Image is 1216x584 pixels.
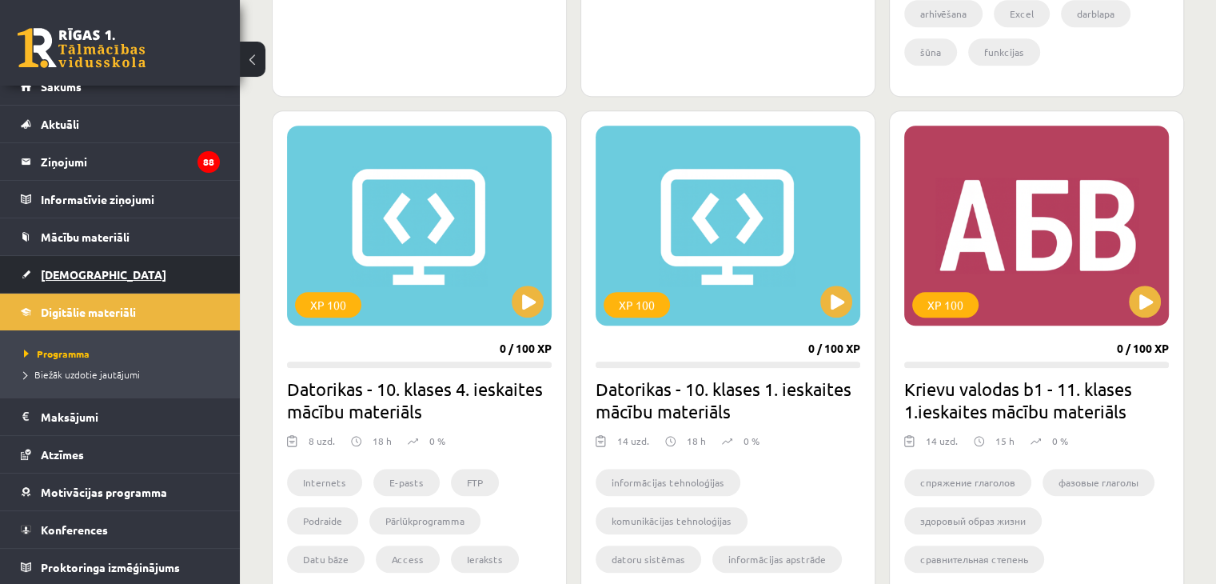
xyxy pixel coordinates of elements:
a: [DEMOGRAPHIC_DATA] [21,256,220,293]
li: komunikācijas tehnoloģijas [596,507,748,534]
p: 0 % [429,434,445,448]
div: 14 uzd. [926,434,958,458]
p: 18 h [373,434,392,448]
a: Konferences [21,511,220,548]
span: Digitālie materiāli [41,305,136,319]
li: šūna [904,38,957,66]
li: funkcijas [968,38,1040,66]
a: Rīgas 1. Tālmācības vidusskola [18,28,146,68]
span: Konferences [41,522,108,537]
a: Motivācijas programma [21,474,220,510]
li: informācijas apstrāde [712,546,842,573]
a: Biežāk uzdotie jautājumi [24,367,224,382]
legend: Maksājumi [41,398,220,435]
a: Digitālie materiāli [21,294,220,330]
span: Motivācijas programma [41,485,167,499]
legend: Informatīvie ziņojumi [41,181,220,218]
p: 18 h [687,434,706,448]
li: фазовые глаголы [1043,469,1154,496]
li: cпряжение глаголов [904,469,1031,496]
li: FTP [451,469,499,496]
li: Ieraksts [451,546,519,573]
li: здоровый образ жизни [904,507,1042,534]
span: Sākums [41,79,82,94]
a: Programma [24,346,224,361]
i: 88 [197,151,220,173]
span: Programma [24,347,90,360]
div: XP 100 [295,292,361,318]
a: Ziņojumi88 [21,143,220,180]
h2: Krievu valodas b1 - 11. klases 1.ieskaites mācību materiāls [904,378,1169,422]
li: Access [376,546,440,573]
p: 15 h [995,434,1015,448]
legend: Ziņojumi [41,143,220,180]
li: datoru sistēmas [596,546,701,573]
li: E-pasts [373,469,440,496]
div: XP 100 [604,292,670,318]
h2: Datorikas - 10. klases 1. ieskaites mācību materiāls [596,378,860,422]
span: Mācību materiāli [41,230,130,244]
p: 0 % [1052,434,1068,448]
li: сравнительная степень [904,546,1044,573]
span: Proktoringa izmēģinājums [41,560,180,574]
span: Aktuāli [41,117,79,131]
a: Mācību materiāli [21,218,220,255]
p: 0 % [744,434,760,448]
a: Sākums [21,68,220,105]
span: Atzīmes [41,447,84,462]
span: Biežāk uzdotie jautājumi [24,368,140,381]
li: Datu bāze [287,546,365,573]
a: Atzīmes [21,436,220,473]
div: 8 uzd. [309,434,335,458]
div: XP 100 [912,292,979,318]
a: Maksājumi [21,398,220,435]
li: Podraide [287,507,358,534]
li: informācijas tehnoloģijas [596,469,740,496]
span: [DEMOGRAPHIC_DATA] [41,267,166,282]
a: Informatīvie ziņojumi [21,181,220,218]
a: Aktuāli [21,106,220,142]
div: 14 uzd. [617,434,649,458]
li: Internets [287,469,362,496]
li: Pārlūkprogramma [369,507,480,534]
h2: Datorikas - 10. klases 4. ieskaites mācību materiāls [287,378,552,422]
